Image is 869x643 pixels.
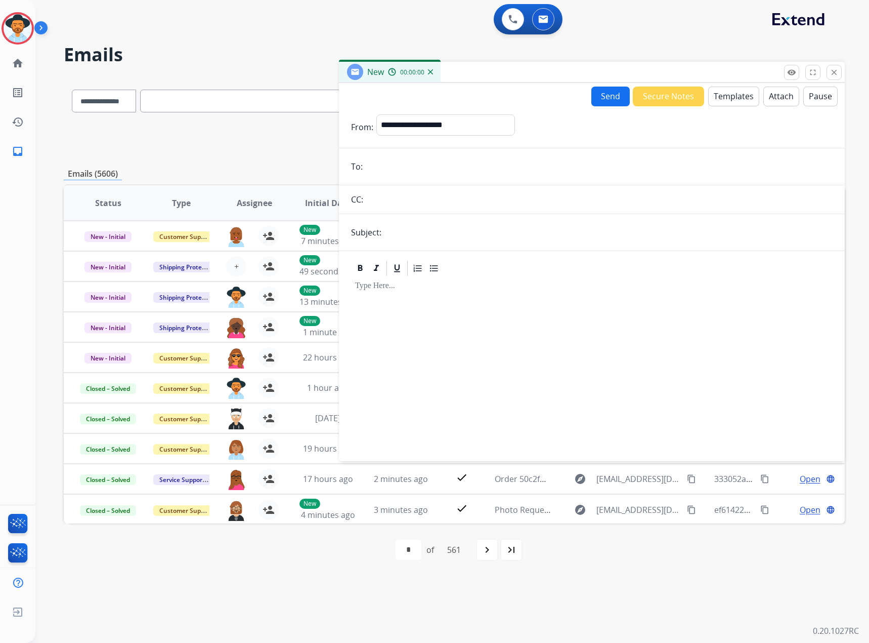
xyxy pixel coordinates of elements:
[263,230,275,242] mat-icon: person_add
[439,540,469,560] div: 561
[153,474,211,485] span: Service Support
[301,235,355,247] span: 7 minutes ago
[263,291,275,303] mat-icon: person_add
[374,473,428,485] span: 2 minutes ago
[505,544,517,556] mat-icon: last_page
[263,260,275,272] mat-icon: person_add
[426,261,442,276] div: Bullet List
[574,504,586,516] mat-icon: explore
[12,87,24,99] mat-icon: list_alt
[226,317,246,338] img: agent-avatar
[803,87,838,106] button: Pause
[84,353,132,364] span: New - Initial
[315,413,340,424] span: [DATE]
[353,261,368,276] div: Bold
[301,509,355,520] span: 4 minutes ago
[714,473,865,485] span: 333052ac-532e-4540-a0f5-cb9c1e86052f
[237,197,272,209] span: Assignee
[303,443,353,454] span: 19 hours ago
[351,193,363,206] p: CC:
[400,68,424,76] span: 00:00:00
[687,474,696,484] mat-icon: content_copy
[226,347,246,369] img: agent-avatar
[299,286,320,296] p: New
[84,262,132,272] span: New - Initial
[714,504,866,515] span: ef614223-2ce7-4639-a27a-31da0028fe39
[153,505,219,516] span: Customer Support
[481,544,493,556] mat-icon: navigate_next
[226,500,246,521] img: agent-avatar
[760,474,769,484] mat-icon: content_copy
[80,414,136,424] span: Closed – Solved
[351,121,373,133] p: From:
[299,296,358,307] span: 13 minutes ago
[830,68,839,77] mat-icon: close
[153,444,219,455] span: Customer Support
[303,352,353,363] span: 22 hours ago
[84,323,132,333] span: New - Initial
[153,231,219,242] span: Customer Support
[456,502,468,514] mat-icon: check
[263,504,275,516] mat-icon: person_add
[808,68,817,77] mat-icon: fullscreen
[263,443,275,455] mat-icon: person_add
[596,473,682,485] span: [EMAIL_ADDRESS][DOMAIN_NAME]
[84,292,132,303] span: New - Initial
[80,474,136,485] span: Closed – Solved
[226,256,246,276] button: +
[153,414,219,424] span: Customer Support
[226,378,246,399] img: agent-avatar
[226,287,246,308] img: agent-avatar
[153,323,223,333] span: Shipping Protection
[64,168,122,180] p: Emails (5606)
[800,504,820,516] span: Open
[263,351,275,364] mat-icon: person_add
[226,438,246,460] img: agent-avatar
[351,226,381,238] p: Subject:
[633,87,704,106] button: Secure Notes
[226,226,246,247] img: agent-avatar
[763,87,799,106] button: Attach
[456,471,468,484] mat-icon: check
[367,66,384,77] span: New
[80,383,136,394] span: Closed – Solved
[80,505,136,516] span: Closed – Solved
[574,473,586,485] mat-icon: explore
[299,316,320,326] p: New
[299,499,320,509] p: New
[234,260,239,272] span: +
[299,266,359,277] span: 49 seconds ago
[153,383,219,394] span: Customer Support
[687,505,696,514] mat-icon: content_copy
[826,505,835,514] mat-icon: language
[708,87,759,106] button: Templates
[369,261,384,276] div: Italic
[153,353,219,364] span: Customer Support
[226,408,246,429] img: agent-avatar
[591,87,630,106] button: Send
[299,255,320,265] p: New
[12,145,24,157] mat-icon: inbox
[263,412,275,424] mat-icon: person_add
[153,262,223,272] span: Shipping Protection
[263,473,275,485] mat-icon: person_add
[153,292,223,303] span: Shipping Protection
[84,231,132,242] span: New - Initial
[374,504,428,515] span: 3 minutes ago
[787,68,796,77] mat-icon: remove_red_eye
[305,197,351,209] span: Initial Date
[263,321,275,333] mat-icon: person_add
[64,45,845,65] h2: Emails
[389,261,405,276] div: Underline
[813,625,859,637] p: 0.20.1027RC
[307,382,349,393] span: 1 hour ago
[826,474,835,484] mat-icon: language
[596,504,682,516] span: [EMAIL_ADDRESS][DOMAIN_NAME]
[760,505,769,514] mat-icon: content_copy
[95,197,121,209] span: Status
[426,544,434,556] div: of
[226,469,246,490] img: agent-avatar
[263,382,275,394] mat-icon: person_add
[299,225,320,235] p: New
[495,473,675,485] span: Order 50c2fd8e-670b-4a45-8c2a-10d49c3ddb04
